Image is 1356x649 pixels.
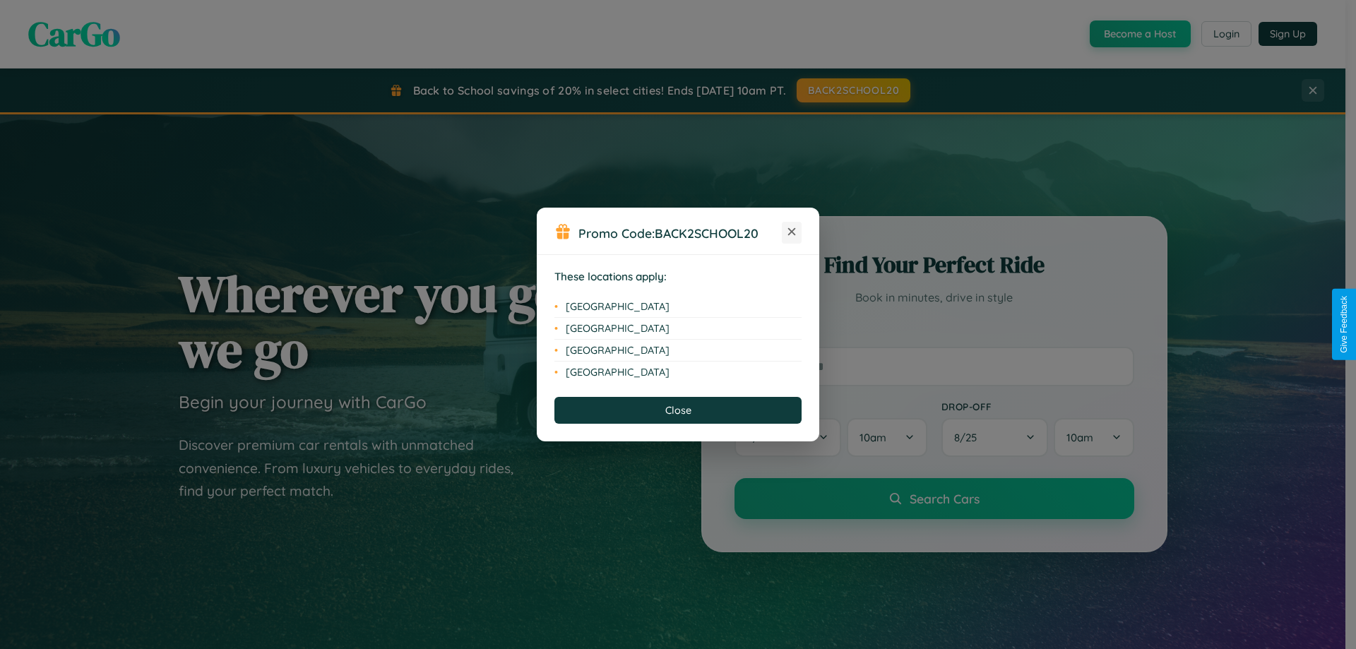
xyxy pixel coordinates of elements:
button: Close [554,397,802,424]
li: [GEOGRAPHIC_DATA] [554,318,802,340]
li: [GEOGRAPHIC_DATA] [554,296,802,318]
li: [GEOGRAPHIC_DATA] [554,362,802,383]
strong: These locations apply: [554,270,667,283]
li: [GEOGRAPHIC_DATA] [554,340,802,362]
b: BACK2SCHOOL20 [655,225,759,241]
div: Give Feedback [1339,296,1349,353]
h3: Promo Code: [578,225,782,241]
